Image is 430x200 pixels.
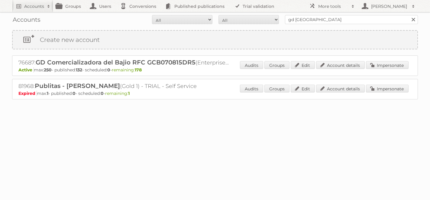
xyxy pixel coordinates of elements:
strong: 250 [44,67,52,73]
p: max: - published: - scheduled: - [18,67,412,73]
a: Edit [291,85,315,92]
span: remaining: [112,67,142,73]
p: max: - published: - scheduled: - [18,91,412,96]
h2: More tools [318,3,348,9]
span: Expired [18,91,37,96]
span: Publitas - [PERSON_NAME] [35,82,120,89]
span: GD Comercializadora del Bajio RFC GCB070815DR5 [36,59,196,66]
strong: 0 [107,67,110,73]
a: Audits [240,85,263,92]
a: Account details [316,85,365,92]
a: Audits [240,61,263,69]
a: Create new account [13,31,417,49]
strong: 0 [73,91,76,96]
a: Impersonate [366,61,409,69]
strong: 1 [128,91,130,96]
strong: 1 [47,91,48,96]
a: Groups [264,61,289,69]
span: remaining: [105,91,130,96]
strong: 132 [76,67,82,73]
a: Account details [316,61,365,69]
strong: 178 [135,67,142,73]
h2: 81968: (Gold 1) - TRIAL - Self Service [18,82,230,90]
h2: 76687: (Enterprise 250) [18,59,230,67]
a: Impersonate [366,85,409,92]
a: Groups [264,85,289,92]
a: Edit [291,61,315,69]
strong: 0 [101,91,104,96]
h2: [PERSON_NAME] [370,3,409,9]
span: Active [18,67,34,73]
h2: Accounts [24,3,44,9]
